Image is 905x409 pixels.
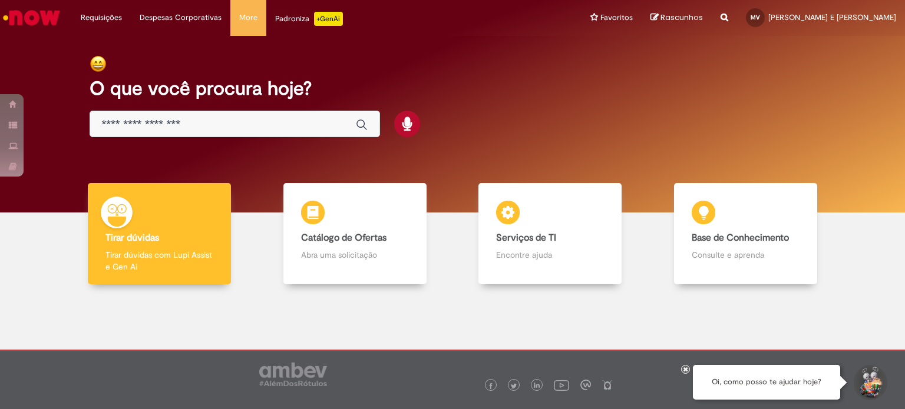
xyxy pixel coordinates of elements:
[852,365,887,400] button: Iniciar Conversa de Suporte
[488,383,494,389] img: logo_footer_facebook.png
[140,12,222,24] span: Despesas Corporativas
[692,249,800,261] p: Consulte e aprenda
[275,12,343,26] div: Padroniza
[62,183,257,285] a: Tirar dúvidas Tirar dúvidas com Lupi Assist e Gen Ai
[105,249,213,272] p: Tirar dúvidas com Lupi Assist e Gen Ai
[534,383,540,390] img: logo_footer_linkedin.png
[452,183,648,285] a: Serviços de TI Encontre ajuda
[751,14,760,21] span: MV
[600,12,633,24] span: Favoritos
[301,249,409,261] p: Abra uma solicitação
[105,232,159,244] b: Tirar dúvidas
[259,363,327,386] img: logo_footer_ambev_rotulo_gray.png
[90,78,816,99] h2: O que você procura hoje?
[693,365,840,400] div: Oi, como posso te ajudar hoje?
[580,380,591,390] img: logo_footer_workplace.png
[692,232,789,244] b: Base de Conhecimento
[496,249,604,261] p: Encontre ajuda
[650,12,703,24] a: Rascunhos
[301,232,387,244] b: Catálogo de Ofertas
[81,12,122,24] span: Requisições
[554,377,569,393] img: logo_footer_youtube.png
[239,12,257,24] span: More
[768,12,896,22] span: [PERSON_NAME] E [PERSON_NAME]
[511,383,517,389] img: logo_footer_twitter.png
[602,380,613,390] img: logo_footer_naosei.png
[314,12,343,26] p: +GenAi
[648,183,844,285] a: Base de Conhecimento Consulte e aprenda
[90,55,107,72] img: happy-face.png
[496,232,556,244] b: Serviços de TI
[257,183,453,285] a: Catálogo de Ofertas Abra uma solicitação
[1,6,62,29] img: ServiceNow
[660,12,703,23] span: Rascunhos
